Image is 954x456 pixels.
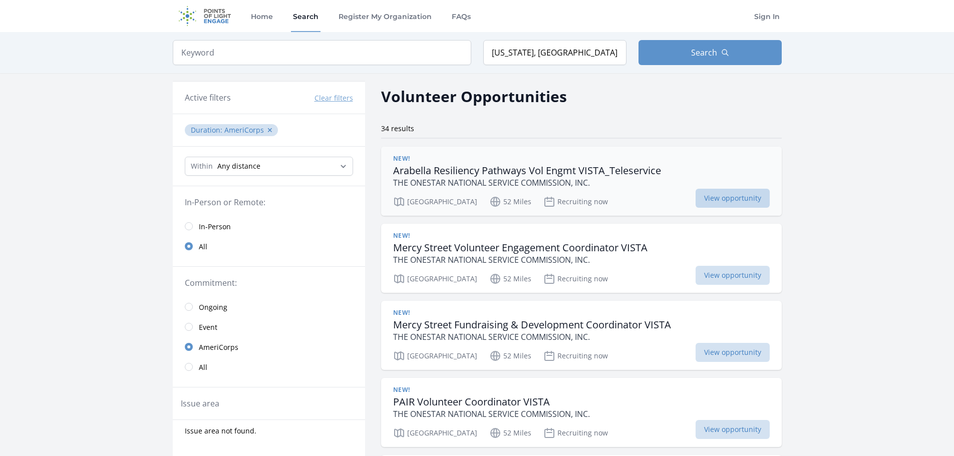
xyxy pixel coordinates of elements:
[696,420,770,439] span: View opportunity
[489,427,531,439] p: 52 Miles
[199,362,207,372] span: All
[393,273,477,285] p: [GEOGRAPHIC_DATA]
[543,196,608,208] p: Recruiting now
[199,322,217,332] span: Event
[393,386,410,394] span: New!
[393,242,648,254] h3: Mercy Street Volunteer Engagement Coordinator VISTA
[267,125,273,135] button: ✕
[381,224,782,293] a: New! Mercy Street Volunteer Engagement Coordinator VISTA THE ONESTAR NATIONAL SERVICE COMMISSION,...
[489,273,531,285] p: 52 Miles
[191,125,224,135] span: Duration :
[199,302,227,312] span: Ongoing
[696,189,770,208] span: View opportunity
[173,357,365,377] a: All
[173,40,471,65] input: Keyword
[691,47,717,59] span: Search
[185,157,353,176] select: Search Radius
[393,196,477,208] p: [GEOGRAPHIC_DATA]
[393,165,661,177] h3: Arabella Resiliency Pathways Vol Engmt VISTA_Teleservice
[199,242,207,252] span: All
[185,196,353,208] legend: In-Person or Remote:
[393,254,648,266] p: THE ONESTAR NATIONAL SERVICE COMMISSION, INC.
[393,177,661,189] p: THE ONESTAR NATIONAL SERVICE COMMISSION, INC.
[173,317,365,337] a: Event
[483,40,626,65] input: Location
[393,408,590,420] p: THE ONESTAR NATIONAL SERVICE COMMISSION, INC.
[393,396,590,408] h3: PAIR Volunteer Coordinator VISTA
[173,337,365,357] a: AmeriCorps
[543,273,608,285] p: Recruiting now
[199,222,231,232] span: In-Person
[173,236,365,256] a: All
[489,350,531,362] p: 52 Miles
[639,40,782,65] button: Search
[696,343,770,362] span: View opportunity
[543,427,608,439] p: Recruiting now
[224,125,264,135] span: AmeriCorps
[393,427,477,439] p: [GEOGRAPHIC_DATA]
[199,342,238,352] span: AmeriCorps
[181,397,219,409] legend: Issue area
[393,232,410,240] span: New!
[173,297,365,317] a: Ongoing
[393,331,671,343] p: THE ONESTAR NATIONAL SERVICE COMMISSION, INC.
[393,309,410,317] span: New!
[696,266,770,285] span: View opportunity
[381,378,782,447] a: New! PAIR Volunteer Coordinator VISTA THE ONESTAR NATIONAL SERVICE COMMISSION, INC. [GEOGRAPHIC_D...
[393,319,671,331] h3: Mercy Street Fundraising & Development Coordinator VISTA
[381,147,782,216] a: New! Arabella Resiliency Pathways Vol Engmt VISTA_Teleservice THE ONESTAR NATIONAL SERVICE COMMIS...
[393,155,410,163] span: New!
[381,301,782,370] a: New! Mercy Street Fundraising & Development Coordinator VISTA THE ONESTAR NATIONAL SERVICE COMMIS...
[381,85,567,108] h2: Volunteer Opportunities
[314,93,353,103] button: Clear filters
[185,277,353,289] legend: Commitment:
[489,196,531,208] p: 52 Miles
[173,216,365,236] a: In-Person
[543,350,608,362] p: Recruiting now
[185,92,231,104] h3: Active filters
[381,124,414,133] span: 34 results
[185,426,256,436] span: Issue area not found.
[393,350,477,362] p: [GEOGRAPHIC_DATA]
